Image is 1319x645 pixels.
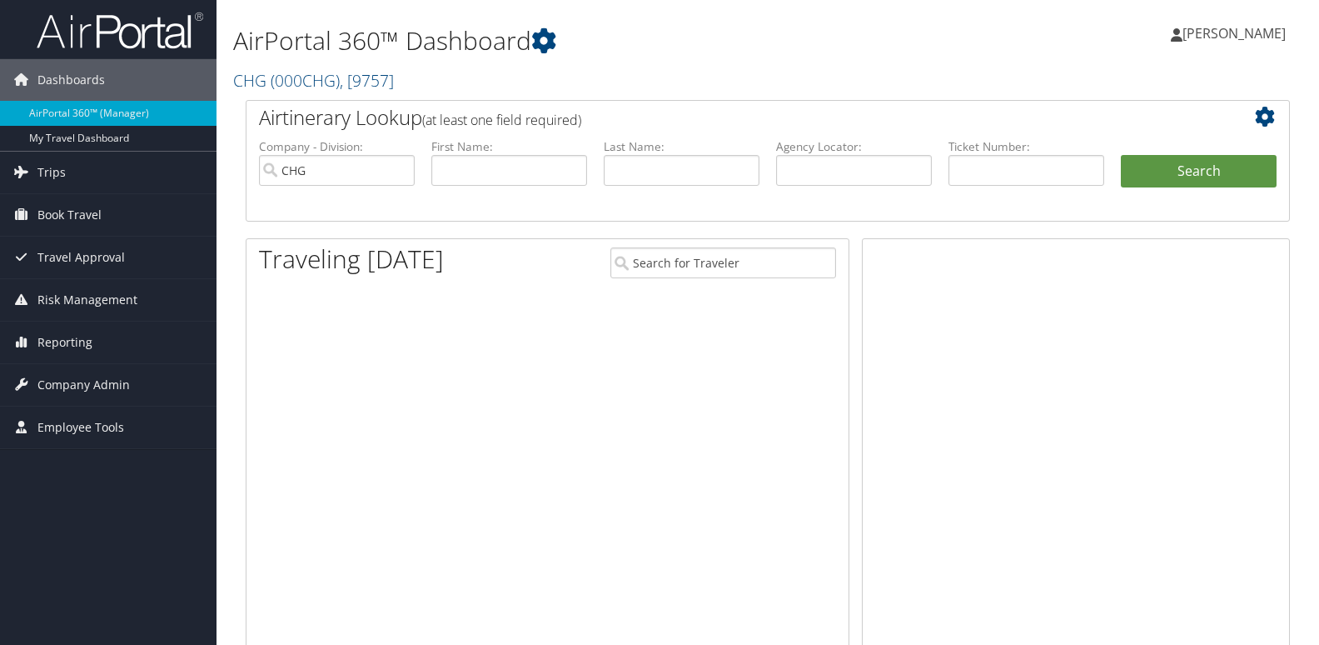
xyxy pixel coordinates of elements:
span: [PERSON_NAME] [1182,24,1286,42]
button: Search [1121,155,1277,188]
span: (at least one field required) [422,111,581,129]
span: Book Travel [37,194,102,236]
span: Reporting [37,322,92,363]
h1: AirPortal 360™ Dashboard [233,23,946,58]
span: Dashboards [37,59,105,101]
span: , [ 9757 ] [340,69,394,92]
label: Agency Locator: [776,138,932,155]
span: ( 000CHG ) [271,69,340,92]
span: Travel Approval [37,237,125,278]
label: Last Name: [604,138,759,155]
span: Employee Tools [37,407,124,448]
label: Ticket Number: [948,138,1104,155]
input: Search for Traveler [610,247,836,278]
label: First Name: [431,138,587,155]
a: [PERSON_NAME] [1171,8,1302,58]
span: Risk Management [37,279,137,321]
img: airportal-logo.png [37,11,203,50]
span: Company Admin [37,364,130,406]
a: CHG [233,69,394,92]
span: Trips [37,152,66,193]
label: Company - Division: [259,138,415,155]
h2: Airtinerary Lookup [259,103,1190,132]
h1: Traveling [DATE] [259,242,444,277]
